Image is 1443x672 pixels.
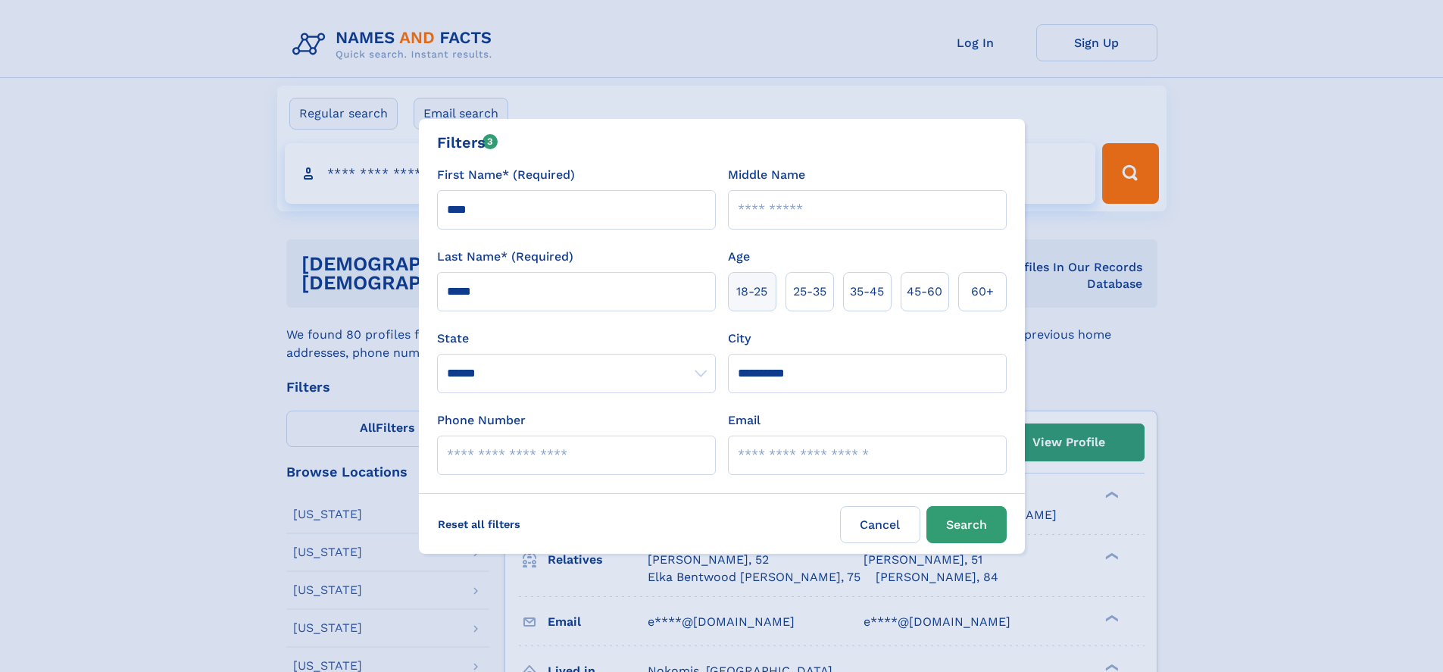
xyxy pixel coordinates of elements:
label: Age [728,248,750,266]
span: 60+ [971,283,994,301]
label: Email [728,411,761,430]
div: Filters [437,131,498,154]
label: Phone Number [437,411,526,430]
label: First Name* (Required) [437,166,575,184]
label: Cancel [840,506,920,543]
span: 18‑25 [736,283,767,301]
label: City [728,330,751,348]
label: Last Name* (Required) [437,248,573,266]
label: Middle Name [728,166,805,184]
span: 35‑45 [850,283,884,301]
label: Reset all filters [428,506,530,542]
button: Search [926,506,1007,543]
span: 45‑60 [907,283,942,301]
span: 25‑35 [793,283,826,301]
label: State [437,330,716,348]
